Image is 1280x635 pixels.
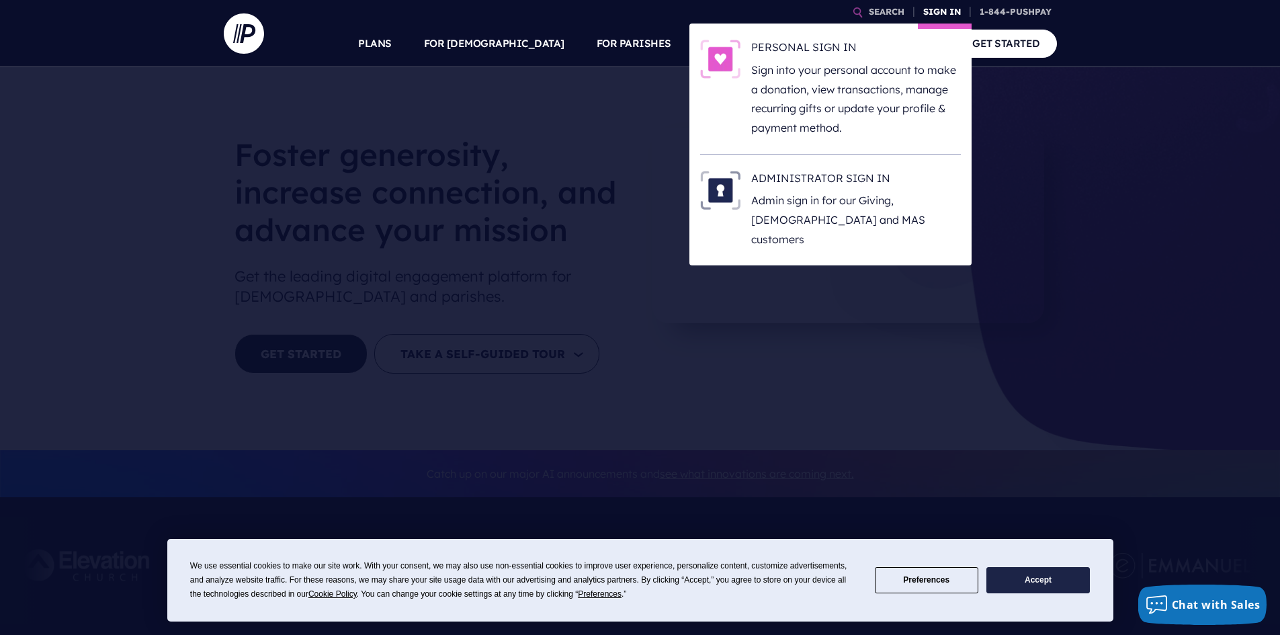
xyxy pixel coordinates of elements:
h6: PERSONAL SIGN IN [751,40,961,60]
a: PERSONAL SIGN IN - Illustration PERSONAL SIGN IN Sign into your personal account to make a donati... [700,40,961,138]
a: SOLUTIONS [703,20,763,67]
div: We use essential cookies to make our site work. With your consent, we may also use non-essential ... [190,559,859,601]
p: Admin sign in for our Giving, [DEMOGRAPHIC_DATA] and MAS customers [751,191,961,249]
span: Cookie Policy [308,589,357,599]
a: PLANS [358,20,392,67]
button: Chat with Sales [1138,585,1267,625]
a: FOR [DEMOGRAPHIC_DATA] [424,20,564,67]
img: ADMINISTRATOR SIGN IN - Illustration [700,171,740,210]
h6: ADMINISTRATOR SIGN IN [751,171,961,191]
p: Sign into your personal account to make a donation, view transactions, manage recurring gifts or ... [751,60,961,138]
a: COMPANY [874,20,924,67]
span: Preferences [578,589,622,599]
span: Chat with Sales [1172,597,1261,612]
button: Accept [986,567,1090,593]
button: Preferences [875,567,978,593]
a: EXPLORE [795,20,842,67]
img: PERSONAL SIGN IN - Illustration [700,40,740,79]
a: FOR PARISHES [597,20,671,67]
a: ADMINISTRATOR SIGN IN - Illustration ADMINISTRATOR SIGN IN Admin sign in for our Giving, [DEMOGRA... [700,171,961,249]
div: Cookie Consent Prompt [167,539,1113,622]
a: GET STARTED [955,30,1057,57]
